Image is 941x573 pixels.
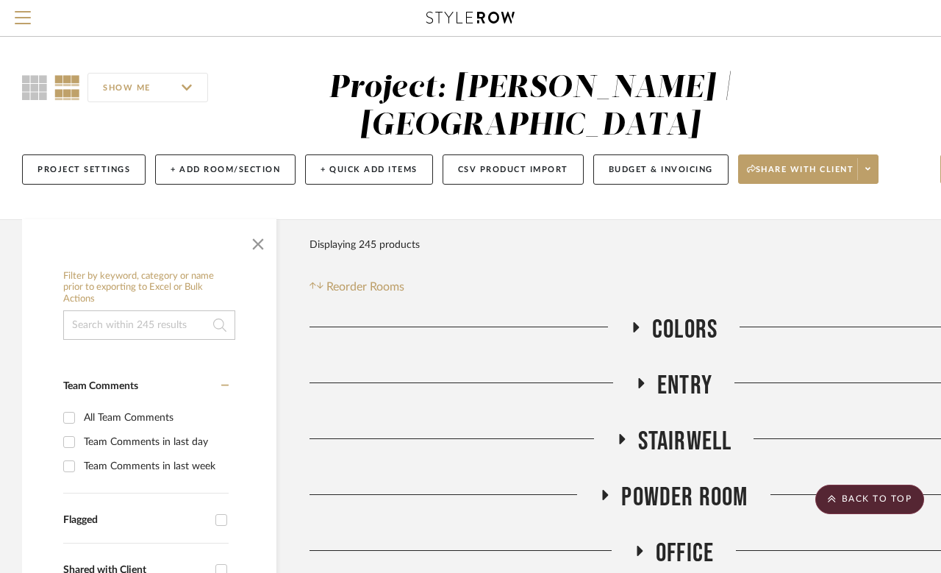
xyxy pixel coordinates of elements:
button: + Quick Add Items [305,154,433,185]
span: COLORS [652,314,718,346]
button: CSV Product Import [443,154,584,185]
button: + Add Room/Section [155,154,296,185]
button: Share with client [738,154,879,184]
div: All Team Comments [84,406,225,430]
span: Reorder Rooms [326,278,404,296]
input: Search within 245 results [63,310,235,340]
h6: Filter by keyword, category or name prior to exporting to Excel or Bulk Actions [63,271,235,305]
span: Office [656,538,714,569]
div: Team Comments in last day [84,430,225,454]
div: Displaying 245 products [310,230,420,260]
div: Project: [PERSON_NAME] | [GEOGRAPHIC_DATA] [329,73,732,141]
button: Close [243,227,273,256]
span: Team Comments [63,381,138,391]
div: Flagged [63,514,208,527]
span: Stairwell [638,426,732,458]
button: Reorder Rooms [310,278,404,296]
button: Project Settings [22,154,146,185]
button: Budget & Invoicing [593,154,729,185]
scroll-to-top-button: BACK TO TOP [815,485,924,514]
span: Entry [657,370,712,402]
span: Powder Room [621,482,748,513]
div: Team Comments in last week [84,455,225,478]
span: Share with client [747,164,854,186]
